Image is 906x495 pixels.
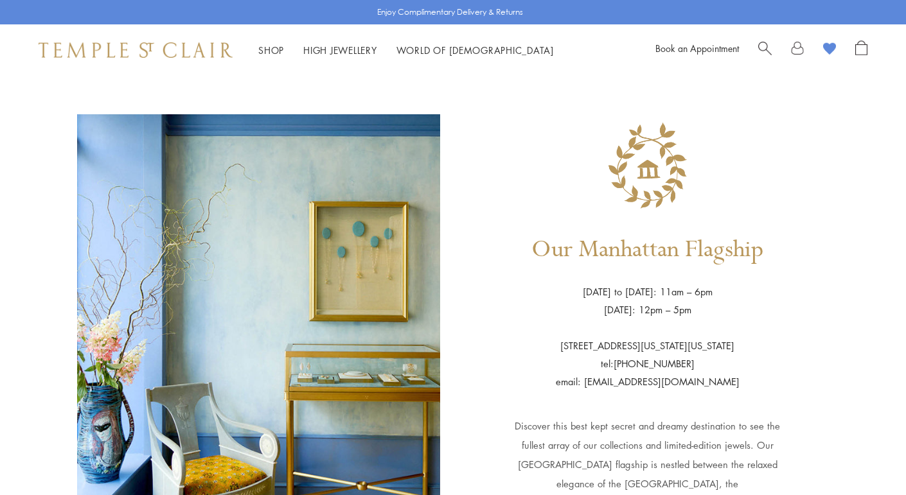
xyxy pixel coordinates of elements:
[823,40,836,60] a: View Wishlist
[258,42,554,58] nav: Main navigation
[758,40,772,60] a: Search
[303,44,377,56] a: High JewelleryHigh Jewellery
[655,42,739,55] a: Book an Appointment
[396,44,554,56] a: World of [DEMOGRAPHIC_DATA]World of [DEMOGRAPHIC_DATA]
[258,44,284,56] a: ShopShop
[531,217,763,282] h1: Our Manhattan Flagship
[583,282,713,318] p: [DATE] to [DATE]: 11am – 6pm [DATE]: 12pm – 5pm
[377,6,523,19] p: Enjoy Complimentary Delivery & Returns
[556,318,740,390] p: [STREET_ADDRESS][US_STATE][US_STATE] tel:[PHONE_NUMBER] email: [EMAIL_ADDRESS][DOMAIN_NAME]
[855,40,867,60] a: Open Shopping Bag
[39,42,233,58] img: Temple St. Clair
